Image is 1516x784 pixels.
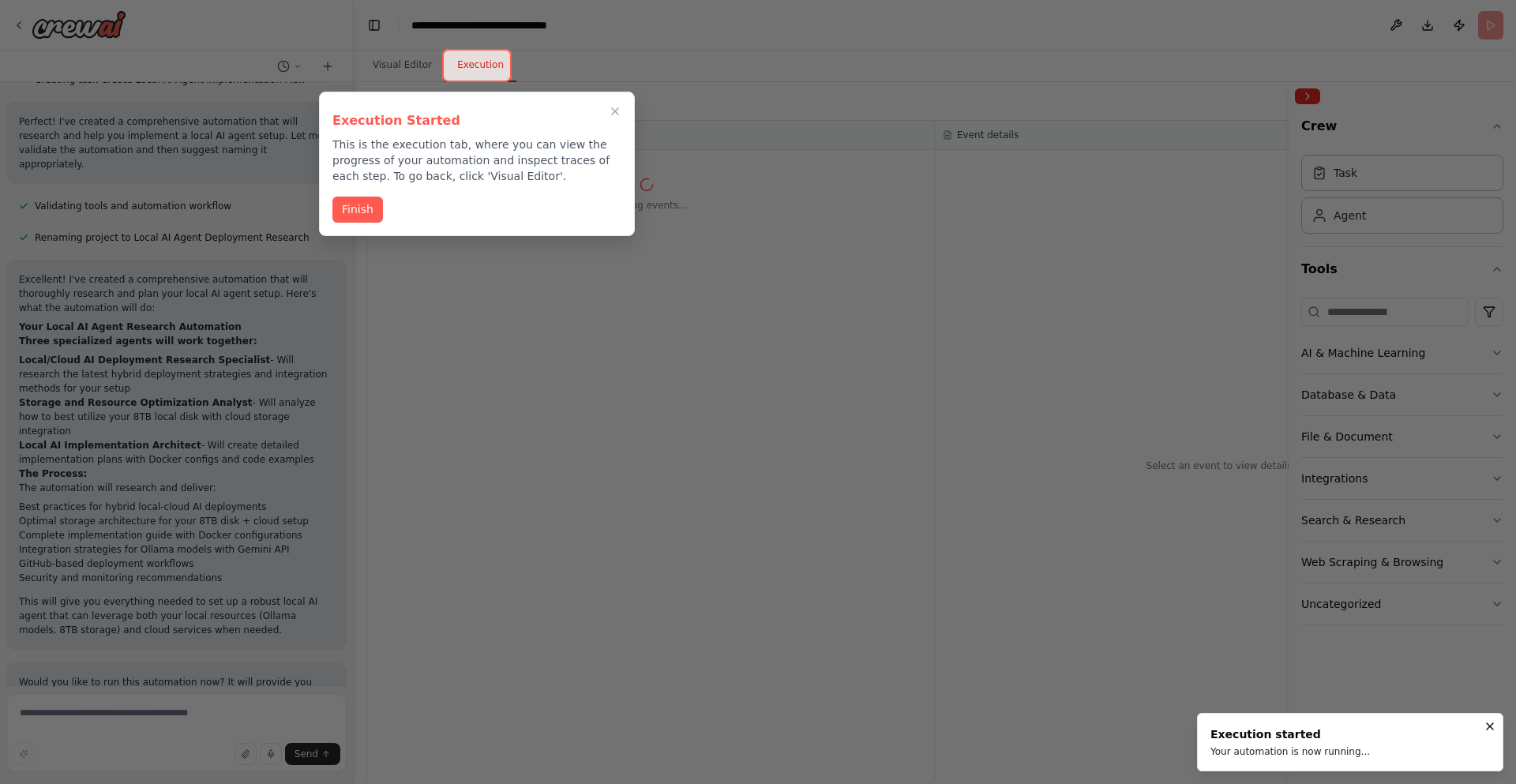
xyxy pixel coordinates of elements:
[363,14,385,36] button: Hide left sidebar
[332,137,621,184] p: This is the execution tab, where you can view the progress of your automation and inspect traces ...
[332,111,621,130] h3: Execution Started
[1210,745,1370,758] div: Your automation is now running...
[606,102,625,121] button: Close walkthrough
[1210,726,1370,742] div: Execution started
[332,197,383,223] button: Finish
